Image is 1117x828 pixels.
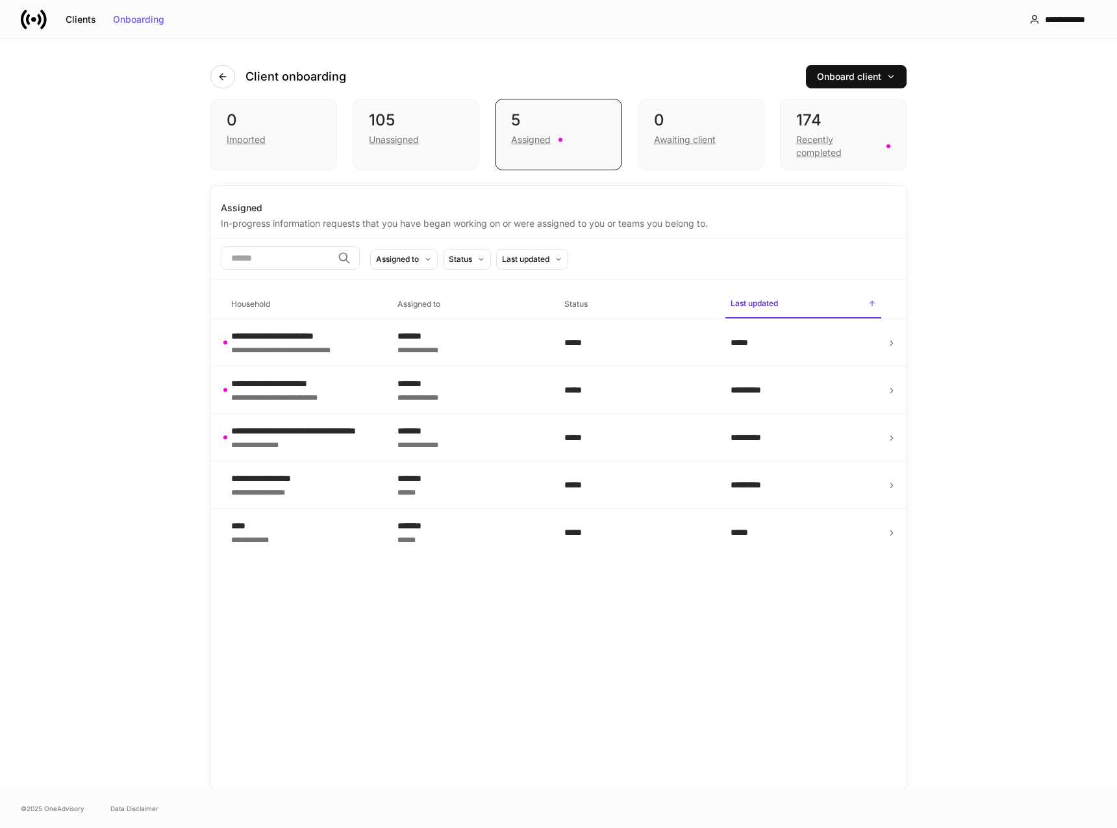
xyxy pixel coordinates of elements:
h6: Household [231,298,270,310]
span: Household [226,291,382,318]
button: Last updated [496,249,568,270]
div: 5Assigned [495,99,621,170]
div: Assigned to [376,253,419,265]
div: Onboard client [817,72,896,81]
button: Onboarding [105,9,173,30]
div: 105 [369,110,463,131]
div: 174 [796,110,890,131]
div: 0 [654,110,748,131]
div: Status [449,253,472,265]
span: © 2025 OneAdvisory [21,803,84,814]
h6: Status [564,298,588,310]
span: Status [559,291,715,318]
div: Imported [227,133,266,146]
h6: Last updated [731,297,778,309]
div: Recently completed [796,133,879,159]
div: 105Unassigned [353,99,479,170]
div: Assigned [511,133,551,146]
span: Last updated [725,291,881,318]
div: 0Imported [210,99,337,170]
div: 174Recently completed [780,99,907,170]
div: 5 [511,110,605,131]
button: Clients [57,9,105,30]
div: Onboarding [113,15,164,24]
h6: Assigned to [397,298,440,310]
h4: Client onboarding [245,69,346,84]
div: Clients [66,15,96,24]
div: In-progress information requests that you have began working on or were assigned to you or teams ... [221,214,896,230]
button: Assigned to [370,249,438,270]
a: Data Disclaimer [110,803,158,814]
button: Status [443,249,491,270]
div: 0Awaiting client [638,99,764,170]
div: 0 [227,110,321,131]
span: Assigned to [392,291,548,318]
div: Assigned [221,201,896,214]
div: Unassigned [369,133,419,146]
div: Awaiting client [654,133,716,146]
button: Onboard client [806,65,907,88]
div: Last updated [502,253,549,265]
